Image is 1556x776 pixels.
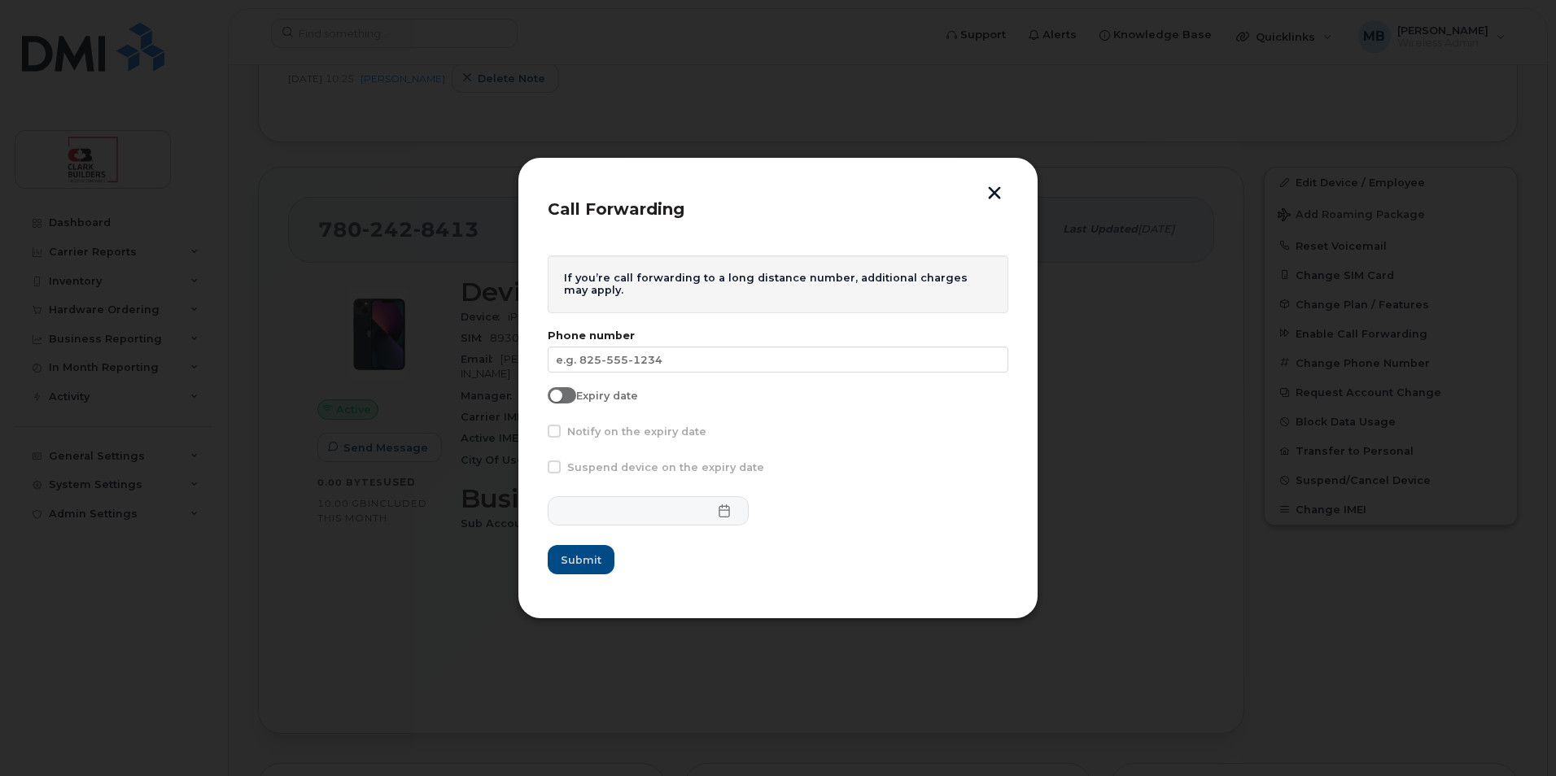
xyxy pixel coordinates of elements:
input: Expiry date [548,387,561,400]
span: Call Forwarding [548,199,684,219]
span: Expiry date [576,390,638,402]
span: Submit [561,552,601,568]
div: If you’re call forwarding to a long distance number, additional charges may apply. [548,255,1008,313]
label: Phone number [548,329,1008,342]
input: e.g. 825-555-1234 [548,347,1008,373]
iframe: Messenger Launcher [1485,705,1544,764]
button: Submit [548,545,614,574]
